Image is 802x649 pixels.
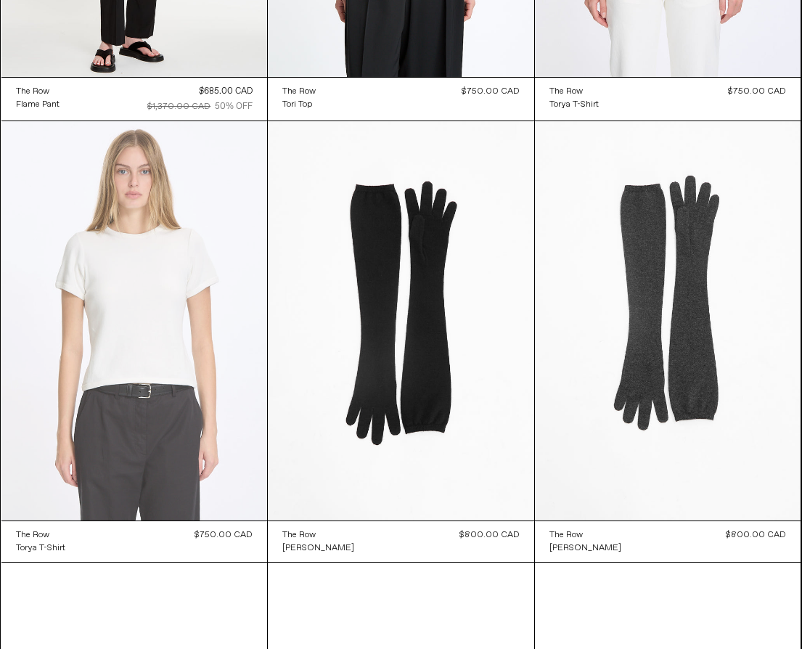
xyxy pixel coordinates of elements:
[549,528,621,542] a: The Row
[282,529,316,542] div: The Row
[16,542,65,555] a: Torya T-Shirt
[195,528,253,542] div: $750.00 CAD
[282,98,316,111] a: Tori Top
[726,528,786,542] div: $800.00 CAD
[199,85,253,98] div: $685.00 CAD
[282,528,354,542] a: The Row
[16,99,60,111] div: Flame Pant
[16,86,49,98] div: The Row
[535,121,801,521] img: Ivot Gloves
[282,542,354,555] div: [PERSON_NAME]
[282,542,354,555] a: [PERSON_NAME]
[549,529,583,542] div: The Row
[147,100,210,113] div: $1,370.00 CAD
[459,528,520,542] div: $800.00 CAD
[549,99,599,111] div: Torya T-Shirt
[1,121,268,521] img: The Row Torya T-Shirt in white
[549,98,599,111] a: Torya T-Shirt
[282,99,312,111] div: Tori Top
[16,542,65,555] div: Torya T-Shirt
[549,542,621,555] a: [PERSON_NAME]
[215,100,253,113] div: 50% OFF
[462,85,520,98] div: $750.00 CAD
[549,86,583,98] div: The Row
[16,529,49,542] div: The Row
[282,86,316,98] div: The Row
[268,121,534,521] img: The Row Ivot Gloves in black
[16,528,65,542] a: The Row
[16,98,60,111] a: Flame Pant
[549,85,599,98] a: The Row
[16,85,60,98] a: The Row
[549,542,621,555] div: [PERSON_NAME]
[282,85,316,98] a: The Row
[728,85,786,98] div: $750.00 CAD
